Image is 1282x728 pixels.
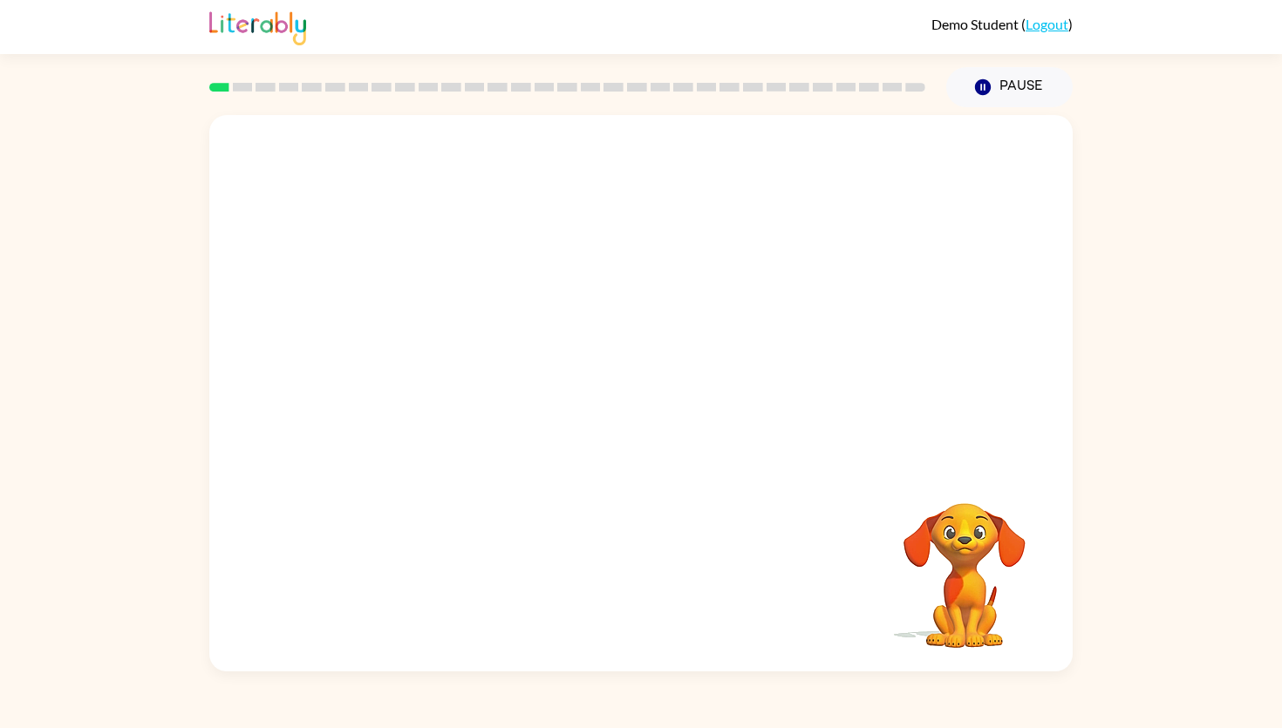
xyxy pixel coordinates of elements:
[946,67,1073,107] button: Pause
[931,16,1073,32] div: ( )
[1026,16,1068,32] a: Logout
[931,16,1021,32] span: Demo Student
[209,7,306,45] img: Literably
[877,476,1052,650] video: Your browser must support playing .mp4 files to use Literably. Please try using another browser.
